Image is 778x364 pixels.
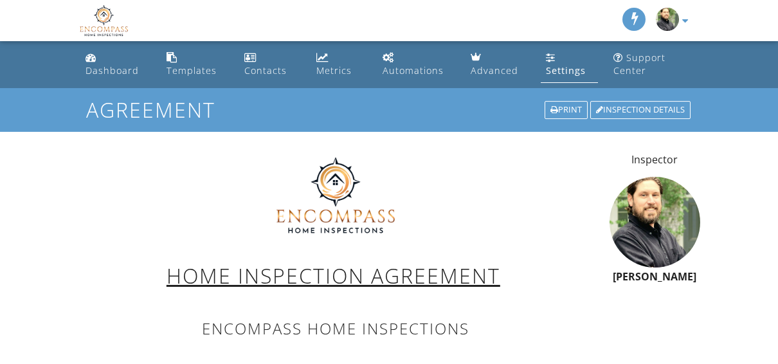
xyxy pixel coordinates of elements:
a: Templates [161,46,229,83]
a: Advanced [466,46,530,83]
img: Encompass Home Inspections, LLC [78,3,130,38]
img: jason_with_house_bkgrd.jpg [610,177,700,268]
div: Inspection Details [590,101,691,119]
a: Inspection Details [589,100,692,120]
a: Automations (Advanced) [377,46,456,83]
a: Settings [541,46,598,83]
div: Print [545,101,588,119]
u: Home Inspection Agreement [167,262,500,289]
a: Dashboard [80,46,151,83]
p: Inspector [610,152,700,167]
div: Automations [383,64,444,77]
div: Templates [167,64,217,77]
img: jason_with_house_bkgrd.jpg [656,8,679,31]
div: Settings [546,64,586,77]
div: Support Center [613,51,665,77]
div: Contacts [244,64,287,77]
img: white.jpg [271,152,400,238]
a: Print [543,100,589,120]
a: Contacts [239,46,301,83]
div: Dashboard [86,64,139,77]
a: Support Center [608,46,698,83]
h1: Agreement [86,98,692,121]
div: Metrics [316,64,352,77]
span: Encompass Home Inspections [202,318,469,339]
a: Metrics [311,46,366,83]
h6: [PERSON_NAME] [610,271,700,283]
div: Advanced [471,64,518,77]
